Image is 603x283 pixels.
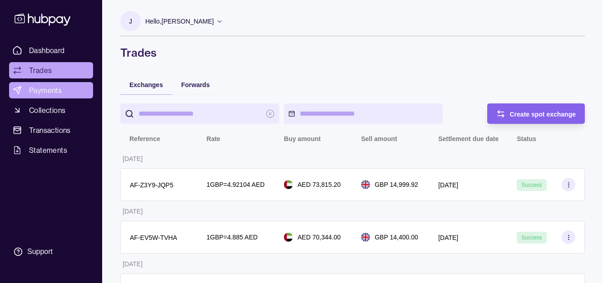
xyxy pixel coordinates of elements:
span: Statements [29,145,67,156]
a: Transactions [9,122,93,138]
p: 1 GBP = 4.92104 AED [207,180,265,190]
p: AF-EV5W-TVHA [130,234,177,241]
p: Reference [129,135,160,142]
p: AF-Z3Y9-JQP5 [130,181,173,189]
p: GBP 14,400.00 [375,232,418,242]
input: search [138,103,261,124]
p: Settlement due date [438,135,499,142]
a: Statements [9,142,93,158]
span: Transactions [29,125,71,136]
p: Rate [207,135,220,142]
p: 1 GBP = 4.885 AED [207,232,258,242]
span: Trades [29,65,52,76]
img: ae [284,233,293,242]
a: Payments [9,82,93,98]
a: Collections [9,102,93,118]
p: [DATE] [123,155,143,162]
p: AED 70,344.00 [297,232,341,242]
span: Dashboard [29,45,65,56]
p: Sell amount [361,135,397,142]
a: Trades [9,62,93,78]
img: ae [284,180,293,189]
p: GBP 14,999.92 [375,180,418,190]
a: Dashboard [9,42,93,59]
h1: Trades [120,45,585,60]
div: Support [27,247,53,257]
p: [DATE] [438,181,458,189]
span: Payments [29,85,62,96]
span: Success [521,234,542,241]
span: Forwards [181,81,210,88]
p: [DATE] [438,234,458,241]
a: Support [9,242,93,261]
p: AED 73,815.20 [297,180,341,190]
p: Hello, [PERSON_NAME] [145,16,214,26]
img: gb [361,180,370,189]
span: Success [521,182,542,188]
span: Collections [29,105,65,116]
p: Status [517,135,536,142]
p: [DATE] [123,260,143,268]
span: Exchanges [129,81,163,88]
button: Create spot exchange [487,103,585,124]
span: Create spot exchange [510,111,576,118]
p: J [129,16,132,26]
p: Buy amount [284,135,321,142]
p: [DATE] [123,208,143,215]
img: gb [361,233,370,242]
